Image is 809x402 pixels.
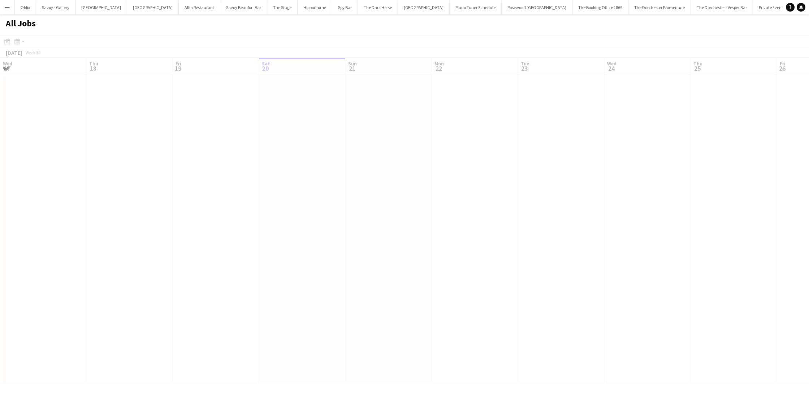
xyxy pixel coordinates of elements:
button: The Dark Horse [358,0,398,14]
button: Hippodrome [298,0,332,14]
button: The Dorchester Promenade [628,0,691,14]
button: [GEOGRAPHIC_DATA] [398,0,450,14]
button: Alba Restaurant [179,0,220,14]
button: The Booking Office 1869 [572,0,628,14]
button: Piano Tuner Schedule [450,0,502,14]
button: [GEOGRAPHIC_DATA] [75,0,127,14]
button: The Dorchester - Vesper Bar [691,0,753,14]
button: [GEOGRAPHIC_DATA] [127,0,179,14]
button: Rosewood [GEOGRAPHIC_DATA] [502,0,572,14]
button: Private Events [753,0,791,14]
button: The Stage [267,0,298,14]
button: Spy Bar [332,0,358,14]
button: Oblix [15,0,36,14]
button: Savoy Beaufort Bar [220,0,267,14]
button: Savoy - Gallery [36,0,75,14]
